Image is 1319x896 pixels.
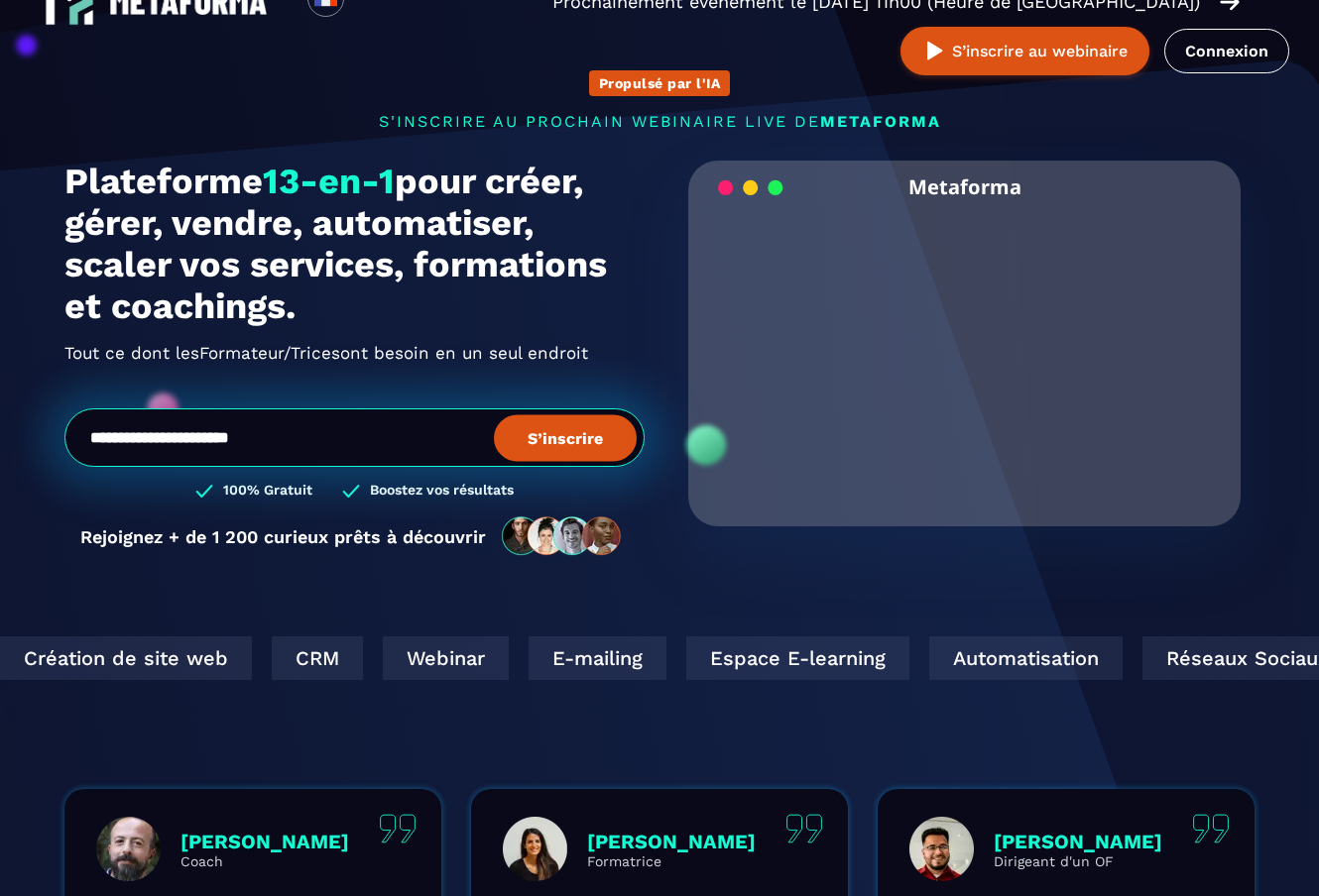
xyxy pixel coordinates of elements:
img: checked [342,482,360,501]
p: s'inscrire au prochain webinaire live de [64,112,1255,131]
h3: 100% Gratuit [223,482,312,501]
span: METAFORMA [820,112,941,131]
img: profile [909,817,974,881]
h1: Plateforme pour créer, gérer, vendre, automatiser, scaler vos services, formations et coachings. [64,161,645,327]
button: S’inscrire [494,414,637,461]
img: quote [785,814,823,843]
img: profile [96,817,161,881]
button: S’inscrire au webinaire [900,27,1149,75]
img: quote [379,814,417,843]
span: 13-en-1 [263,161,395,202]
p: [PERSON_NAME] [587,830,756,853]
p: Rejoignez + de 1 200 curieux prêts à découvrir [80,526,486,547]
img: loading [718,178,783,197]
div: Espace E-learning [686,636,909,680]
a: Connexion [1164,29,1289,73]
img: profile [503,817,567,881]
span: Formateur/Trices [199,337,340,369]
div: CRM [272,636,363,680]
div: E-mailing [529,636,666,680]
h3: Boostez vos résultats [370,482,514,501]
h2: Tout ce dont les ont besoin en un seul endroit [64,337,645,369]
p: Formatrice [587,853,756,869]
img: quote [1192,814,1230,843]
video: Your browser does not support the video tag. [703,213,1226,474]
img: community-people [496,515,629,557]
p: [PERSON_NAME] [994,830,1162,853]
h2: Metaforma [908,161,1021,213]
p: [PERSON_NAME] [180,830,349,853]
div: Webinar [383,636,509,680]
p: Dirigeant d'un OF [994,853,1162,869]
img: play [922,39,947,63]
p: Coach [180,853,349,869]
div: Automatisation [929,636,1123,680]
img: checked [195,482,213,501]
